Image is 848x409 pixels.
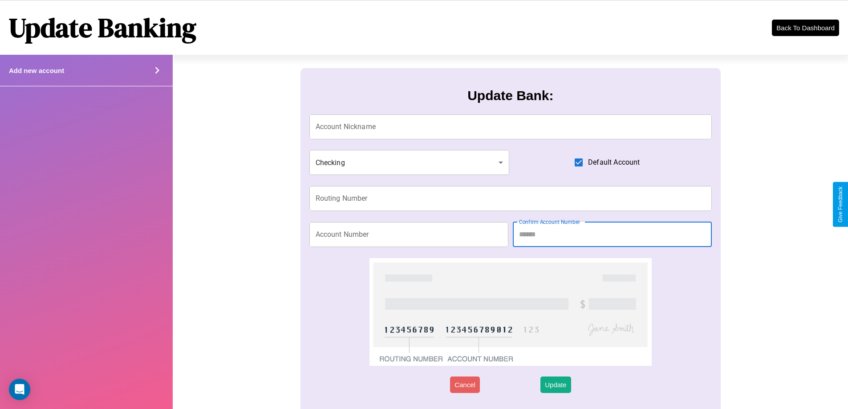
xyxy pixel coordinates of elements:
[772,20,839,36] button: Back To Dashboard
[9,379,30,400] div: Open Intercom Messenger
[837,186,844,223] div: Give Feedback
[467,88,553,103] h3: Update Bank:
[369,258,651,366] img: check
[9,9,196,46] h1: Update Banking
[309,150,510,175] div: Checking
[540,377,571,393] button: Update
[588,157,640,168] span: Default Account
[519,218,580,226] label: Confirm Account Number
[450,377,480,393] button: Cancel
[9,67,64,74] h4: Add new account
